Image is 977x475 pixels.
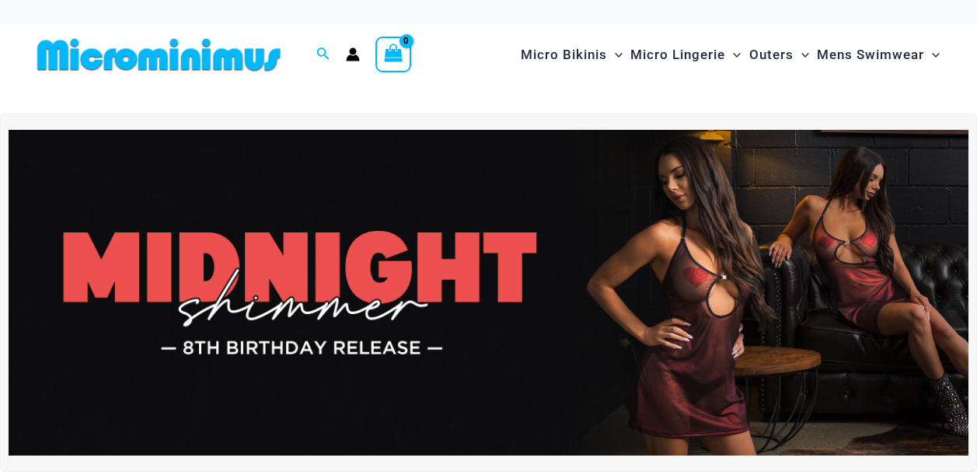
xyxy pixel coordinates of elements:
span: Menu Toggle [607,35,623,75]
a: Micro LingerieMenu ToggleMenu Toggle [626,31,745,79]
a: OutersMenu ToggleMenu Toggle [745,31,813,79]
img: Midnight Shimmer Red Dress [9,130,968,456]
span: Micro Bikinis [521,35,607,75]
span: Menu Toggle [794,35,809,75]
a: View Shopping Cart, empty [375,37,411,72]
nav: Site Navigation [515,29,946,81]
span: Mens Swimwear [817,35,924,75]
a: Account icon link [346,47,360,61]
span: Menu Toggle [924,35,940,75]
span: Micro Lingerie [630,35,725,75]
a: Mens SwimwearMenu ToggleMenu Toggle [813,31,944,79]
a: Search icon link [316,45,330,65]
span: Outers [749,35,794,75]
span: Menu Toggle [725,35,741,75]
a: Micro BikinisMenu ToggleMenu Toggle [517,31,626,79]
img: MM SHOP LOGO FLAT [31,37,287,72]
